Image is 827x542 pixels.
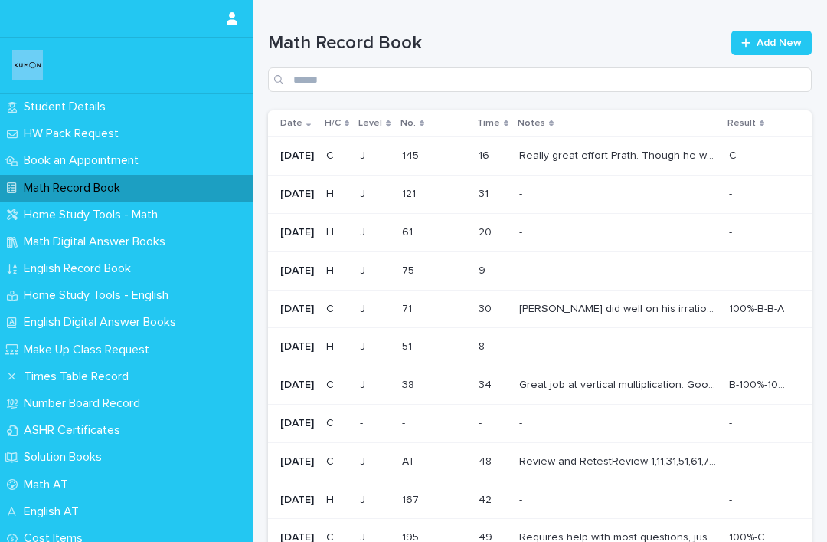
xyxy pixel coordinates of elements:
p: B-100%-100% [729,376,790,392]
p: [DATE] [280,417,314,430]
h1: Math Record Book [268,32,722,54]
p: J [360,455,389,468]
p: [DATE] [280,379,314,392]
p: - [519,261,525,278]
p: - [729,452,735,468]
p: English Record Book [18,261,143,276]
p: Math Record Book [18,181,132,195]
p: J [360,494,389,507]
p: Parth did well on his irrational number worksheet. Just make sure to double check your working ou... [519,300,720,316]
p: J [360,303,389,316]
p: Review and RetestReview 1,11,31,51,61,71,121,141-171 [519,452,720,468]
p: 8 [479,337,488,353]
tr: [DATE]CJATAT 4848 Review and RetestReview 1,11,31,51,61,71,121,141-171Review and RetestReview 1,1... [268,442,812,481]
p: 71 [402,300,415,316]
p: 42 [479,491,495,507]
p: 48 [479,452,495,468]
p: J [360,340,389,353]
p: [DATE] [280,188,314,201]
input: Search [268,67,812,92]
tr: [DATE]HJ167167 4242 -- -- [268,481,812,519]
p: C [326,303,348,316]
p: Level [358,115,382,132]
p: J [360,379,389,392]
tr: [DATE]C--- -- -- -- [268,404,812,442]
p: H [326,340,348,353]
p: 9 [479,261,489,278]
p: J [360,149,389,163]
p: C [326,417,348,430]
p: HW Pack Request [18,126,131,141]
p: Home Study Tools - English [18,288,181,303]
p: - [519,491,525,507]
p: H [326,188,348,201]
p: - [729,185,735,201]
p: C [729,146,740,163]
tr: [DATE]HJ121121 3131 -- -- [268,176,812,214]
p: - [729,223,735,239]
p: Date [280,115,302,132]
p: 145 [402,146,422,163]
p: 30 [479,300,495,316]
p: - [519,414,525,430]
p: AT [402,452,418,468]
p: J [360,188,389,201]
p: Make Up Class Request [18,343,162,357]
p: J [360,226,389,239]
p: [DATE] [280,226,314,239]
p: Really great effort Prath. Though he was running into some issues in his work, they were minor, a... [519,146,720,163]
p: C [326,455,348,468]
p: - [519,185,525,201]
p: 167 [402,491,422,507]
p: Result [727,115,756,132]
p: 75 [402,261,417,278]
p: - [479,414,485,430]
p: - [729,337,735,353]
p: [DATE] [280,494,314,507]
p: Book an Appointment [18,153,151,168]
p: Math AT [18,478,80,492]
p: 31 [479,185,492,201]
p: Solution Books [18,450,114,465]
p: H [326,494,348,507]
p: - [360,417,389,430]
p: - [729,261,735,278]
p: [DATE] [280,264,314,278]
tr: [DATE]HJ6161 2020 -- -- [268,213,812,251]
p: Student Details [18,100,118,114]
p: Home Study Tools - Math [18,208,170,222]
p: 16 [479,146,492,163]
img: o6XkwfS7S2qhyeB9lxyF [12,50,43,80]
p: 100%-B-B-A [729,300,787,316]
p: H/C [325,115,341,132]
p: English Digital Answer Books [18,315,188,330]
tr: [DATE]CJ145145 1616 Really great effort Prath. Though he was running into some issues in his work... [268,137,812,176]
p: 38 [402,376,417,392]
p: C [326,149,348,163]
p: Great job at vertical multiplication. Good accuracy but avoid carry marks. [519,376,720,392]
p: Notes [518,115,545,132]
p: English AT [18,504,91,519]
p: - [729,414,735,430]
p: 121 [402,185,419,201]
p: H [326,264,348,278]
p: [DATE] [280,455,314,468]
tr: [DATE]HJ5151 88 -- -- [268,328,812,366]
p: - [519,223,525,239]
p: ASHR Certificates [18,423,132,438]
p: 51 [402,337,415,353]
tr: [DATE]CJ3838 3434 Great job at vertical multiplication. Good accuracy but avoid carry marks.Great... [268,366,812,405]
span: Add New [757,38,802,48]
p: 20 [479,223,495,239]
p: [DATE] [280,340,314,353]
p: Math Digital Answer Books [18,235,178,249]
p: Time [477,115,500,132]
tr: [DATE]CJ7171 3030 [PERSON_NAME] did well on his irrational number worksheet. Just make sure to do... [268,290,812,328]
p: 34 [479,376,495,392]
p: 61 [402,223,416,239]
p: Times Table Record [18,370,141,384]
p: - [519,337,525,353]
p: [DATE] [280,303,314,316]
p: - [402,414,408,430]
